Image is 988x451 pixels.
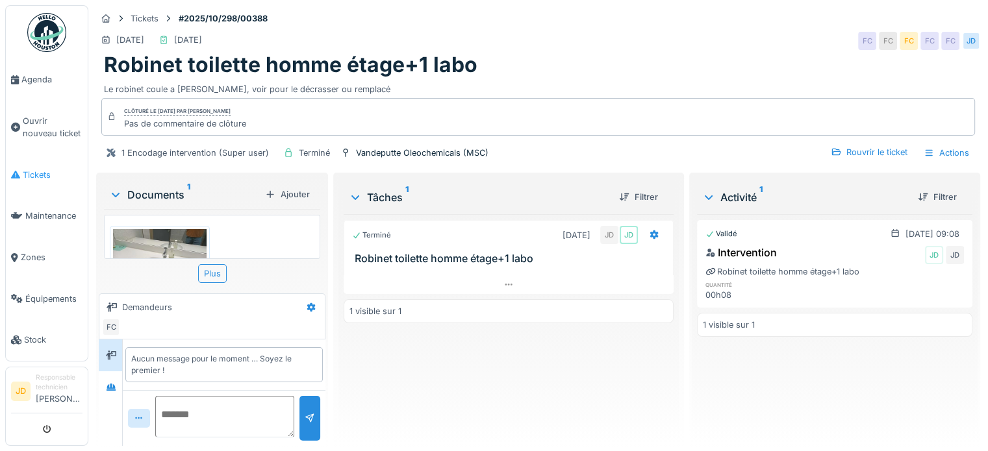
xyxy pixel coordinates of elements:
h3: Robinet toilette homme étage+1 labo [355,252,668,265]
span: Ouvrir nouveau ticket [23,115,82,140]
div: Rouvrir le ticket [826,143,913,161]
a: JD Responsable technicien[PERSON_NAME] [11,372,82,413]
li: [PERSON_NAME] [36,372,82,410]
div: Filtrer [614,188,663,206]
div: 1 visible sur 1 [703,319,755,331]
a: Tickets [6,154,88,196]
div: Documents [109,187,260,202]
div: Responsable technicien [36,372,82,393]
div: [DATE] [563,229,590,241]
div: FC [900,32,918,50]
div: Terminé [299,147,330,159]
div: [DATE] [116,34,144,46]
div: Actions [918,143,975,162]
div: Clôturé le [DATE] par [PERSON_NAME] [124,107,231,116]
a: Stock [6,319,88,361]
div: 00h08 [705,289,789,301]
img: Badge_color-CXgf-gQk.svg [27,13,66,52]
div: FC [941,32,959,50]
h6: quantité [705,280,789,289]
div: FC [879,32,897,50]
a: Ouvrir nouveau ticket [6,101,88,154]
div: Validé [705,228,737,239]
div: Tâches [349,189,609,205]
div: JD [946,246,964,264]
span: Équipements [25,293,82,305]
strong: #2025/10/298/00388 [173,12,273,25]
a: Équipements [6,278,88,320]
div: FC [858,32,876,50]
sup: 1 [759,189,763,205]
div: 1 Encodage intervention (Super user) [121,147,269,159]
li: JD [11,382,31,401]
span: Maintenance [25,210,82,222]
div: Activité [702,189,907,205]
a: Zones [6,237,88,278]
div: FC [102,318,120,336]
div: Terminé [352,230,391,241]
div: FC [920,32,939,50]
a: Agenda [6,59,88,101]
h1: Robinet toilette homme étage+1 labo [104,53,477,77]
img: w1vqp8udtg10u0lsmwnkbgucl6oe [113,229,207,299]
div: JD [962,32,980,50]
a: Maintenance [6,195,88,237]
div: Intervention [705,245,777,260]
span: Zones [21,251,82,263]
span: Stock [24,334,82,346]
div: Plus [198,264,227,283]
div: Vandeputte Oleochemicals (MSC) [356,147,488,159]
div: [DATE] 09:08 [906,228,959,240]
div: JD [925,246,943,264]
div: Aucun message pour le moment … Soyez le premier ! [131,353,317,376]
div: JD [620,226,638,244]
div: Pas de commentaire de clôture [124,117,246,130]
div: Demandeurs [122,301,172,313]
div: [DATE] [174,34,202,46]
div: Filtrer [913,188,962,206]
div: Robinet toilette homme étage+1 labo [705,265,859,278]
div: Tickets [131,12,158,25]
div: Ajouter [260,186,315,203]
div: 1 visible sur 1 [349,305,401,317]
div: JD [600,226,618,244]
span: Tickets [23,169,82,181]
sup: 1 [405,189,409,205]
div: Le robinet coule a [PERSON_NAME], voir pour le décrasser ou remplacé [104,78,972,95]
span: Agenda [21,73,82,86]
sup: 1 [187,187,190,202]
